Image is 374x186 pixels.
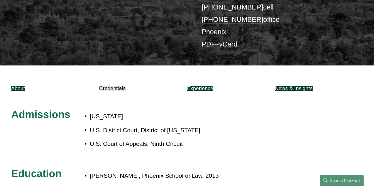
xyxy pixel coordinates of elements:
p: U.S. District Court, District of [US_STATE] [90,125,216,136]
a: News & Insights [275,86,313,91]
span: Admissions [11,108,70,120]
a: [PHONE_NUMBER] [202,3,263,11]
span: Education [11,168,62,179]
a: PDF [202,40,215,48]
p: U.S. Court of Appeals, Ninth Circuit [90,139,216,149]
p: [PERSON_NAME], Phoenix School of Law, 2013 [90,170,319,181]
a: [PHONE_NUMBER] [202,15,263,23]
a: Search this site [320,175,364,186]
a: About [11,86,25,91]
p: [US_STATE] [90,111,216,122]
a: Experience [187,86,213,91]
a: vCard [219,40,238,48]
a: Credentials [99,86,126,91]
